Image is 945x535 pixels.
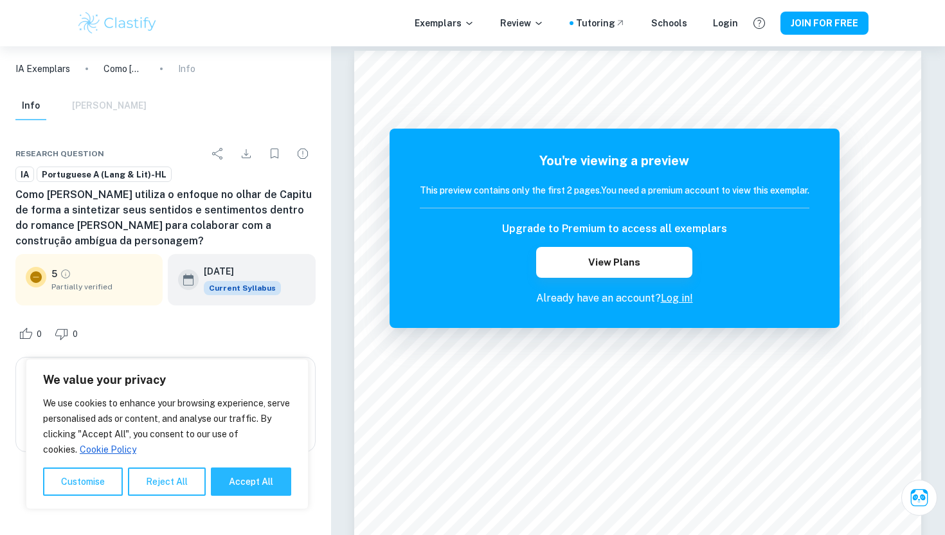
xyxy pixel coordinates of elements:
p: 5 [51,267,57,281]
button: View Plans [536,247,692,278]
a: Log in! [661,292,693,304]
div: Report issue [290,141,316,167]
span: 0 [66,328,85,341]
span: Partially verified [51,281,152,293]
div: Dislike [51,323,85,344]
button: JOIN FOR FREE [780,12,869,35]
img: Clastify logo [76,10,158,36]
a: Tutoring [576,16,625,30]
button: Info [15,92,46,120]
span: Portuguese A (Lang & Lit)-HL [37,168,171,181]
div: Like [15,323,49,344]
a: Schools [651,16,687,30]
a: IA [15,167,34,183]
h6: Como [PERSON_NAME] utiliza o enfoque no olhar de Capitu de forma a sintetizar seus sentidos e sen... [15,187,316,249]
span: Example of past student work. For reference on structure and expectations only. Do not copy. [15,462,316,472]
p: Exemplars [415,16,474,30]
a: IA Exemplars [15,62,70,76]
span: Research question [15,148,104,159]
a: Portuguese A (Lang & Lit)-HL [37,167,172,183]
div: Download [233,141,259,167]
p: We value your privacy [43,372,291,388]
div: Bookmark [262,141,287,167]
h6: [DATE] [204,264,271,278]
div: Share [205,141,231,167]
h6: This preview contains only the first 2 pages. You need a premium account to view this exemplar. [420,183,809,197]
p: Como [PERSON_NAME] utiliza o enfoque no olhar de Capitu de forma a sintetizar seus sentidos e sen... [104,62,145,76]
div: We value your privacy [26,359,309,509]
button: Accept All [211,467,291,496]
button: Customise [43,467,123,496]
a: Cookie Policy [79,444,137,455]
p: Info [178,62,195,76]
button: Reject All [128,467,206,496]
span: 0 [30,328,49,341]
h5: You're viewing a preview [420,151,809,170]
span: Current Syllabus [204,281,281,295]
a: Grade partially verified [60,268,71,280]
span: IA [16,168,33,181]
p: Already have an account? [420,291,809,306]
a: Login [713,16,738,30]
div: This exemplar is based on the current syllabus. Feel free to refer to it for inspiration/ideas wh... [204,281,281,295]
p: We use cookies to enhance your browsing experience, serve personalised ads or content, and analys... [43,395,291,457]
h6: Upgrade to Premium to access all exemplars [502,221,727,237]
p: Review [500,16,544,30]
button: Help and Feedback [748,12,770,34]
button: Ask Clai [901,480,937,516]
